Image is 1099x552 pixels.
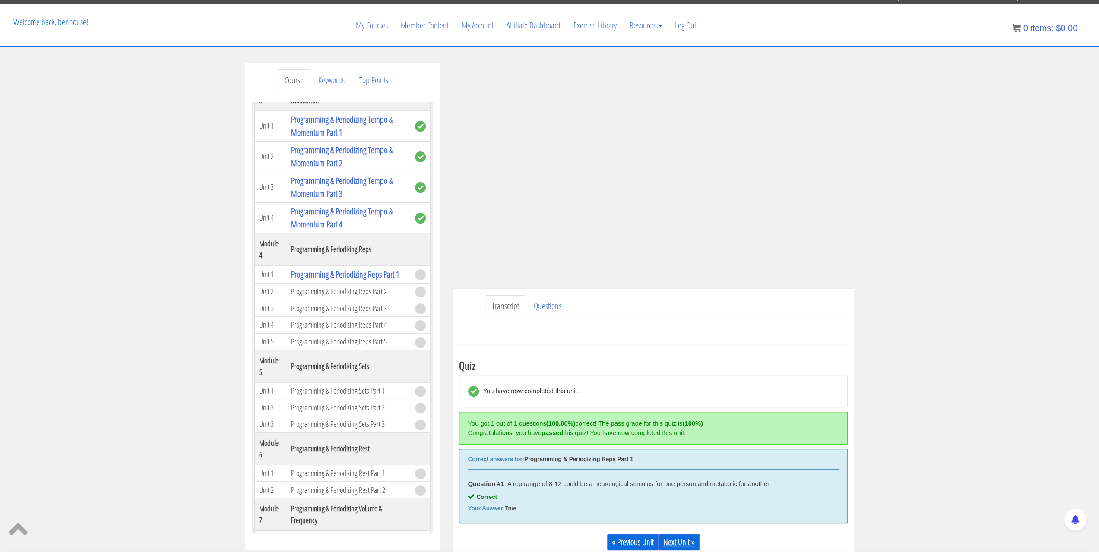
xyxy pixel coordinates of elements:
[415,213,426,224] span: complete
[287,498,410,531] th: Programming & Periodizing Volume & Frequency
[468,456,524,462] b: Correct answers for:
[1056,23,1077,33] bdi: 0.00
[287,432,410,465] th: Programming & Periodizing Rest
[287,382,410,399] td: Programming & Periodizing Sets Part 1
[349,5,394,46] a: My Courses
[415,182,426,193] span: complete
[453,63,854,289] iframe: To enrich screen reader interactions, please activate Accessibility in Grammarly extension settings
[479,386,579,397] div: You have now completed this unit.
[291,175,393,199] a: Programming & Periodizing Tempo & Momentum Part 3
[1012,23,1077,33] a: 0 items: $0.00
[1012,24,1021,32] img: icon11.png
[254,465,287,482] td: Unit 1
[254,283,287,300] td: Unit 2
[254,416,287,432] td: Unit 3
[254,233,287,265] th: Module 4
[254,110,287,141] td: Unit 1
[254,382,287,399] td: Unit 1
[7,5,95,39] p: Welcome back, benhouse!
[485,295,526,317] a: Transcript
[607,534,659,550] a: « Previous Unit
[500,5,567,46] a: Affiliate Dashboard
[287,399,410,416] td: Programming & Periodizing Sets Part 2
[254,141,287,172] td: Unit 2
[468,428,834,438] div: Congratulations, you have this quiz! You have now completed this unit.
[659,534,700,550] a: Next Unit »
[546,420,576,427] strong: (100.00%)
[291,144,393,169] a: Programming & Periodizing Tempo & Momentum Part 2
[254,317,287,334] td: Unit 4
[254,265,287,283] td: Unit 1
[287,350,410,382] th: Programming & Periodizing Sets
[415,151,426,162] span: complete
[291,205,393,230] a: Programming & Periodizing Tempo & Momentum Part 4
[254,399,287,416] td: Unit 2
[459,360,848,371] h3: Quiz
[468,419,834,428] div: You got 1 out of 1 questions correct! The pass grade for this quiz is
[468,505,839,512] div: True
[352,69,395,91] a: Top Points
[468,505,505,511] b: Your Answer:
[1056,23,1061,33] span: $
[683,420,703,427] strong: (100%)
[415,121,426,132] span: complete
[287,333,410,350] td: Programming & Periodizing Reps Part 5
[542,429,564,436] strong: passed
[394,5,455,46] a: Member Content
[287,482,410,498] td: Programming & Periodizing Rest Part 2
[1023,23,1028,33] span: 0
[567,5,623,46] a: Exercise Library
[311,69,352,91] a: Keywords
[254,172,287,202] td: Unit 3
[287,283,410,300] td: Programming & Periodizing Reps Part 2
[287,300,410,317] td: Programming & Periodizing Reps Part 3
[468,456,839,463] div: Programming & Periodizing Reps Part 1
[254,300,287,317] td: Unit 3
[254,498,287,531] th: Module 7
[468,480,504,487] strong: Question #1
[254,482,287,498] td: Unit 2
[254,333,287,350] td: Unit 5
[254,432,287,465] th: Module 6
[468,480,839,487] div: : A rep range of 8-12 could be a neurological stimulus for one person and metabolic for another.
[254,350,287,382] th: Module 5
[287,465,410,482] td: Programming & Periodizing Rest Part 1
[287,233,410,265] th: Programming & Periodizing Reps
[1030,23,1053,33] span: items:
[455,5,500,46] a: My Account
[468,494,839,501] div: Correct
[668,5,703,46] a: Log Out
[623,5,668,46] a: Resources
[527,295,568,317] a: Questions
[287,416,410,432] td: Programming & Periodizing Sets Part 3
[291,268,399,280] a: Programming & Periodizing Reps Part 1
[287,317,410,334] td: Programming & Periodizing Reps Part 4
[278,69,310,91] a: Course
[254,202,287,233] td: Unit 4
[291,114,393,138] a: Programming & Periodizing Tempo & Momentum Part 1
